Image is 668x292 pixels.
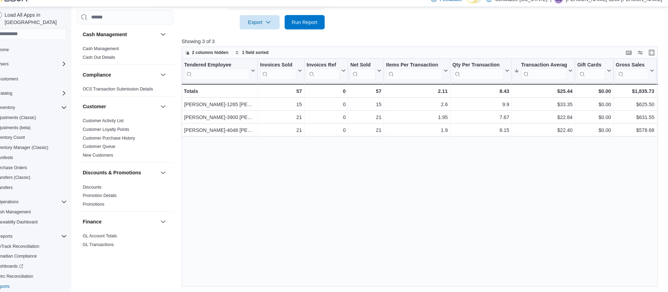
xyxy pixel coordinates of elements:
div: Gross Sales [617,68,649,85]
div: Finance [93,233,186,253]
span: Cash Management [98,52,133,58]
a: Dashboards [7,262,86,272]
div: Invoices Sold [271,68,306,74]
div: Gift Card Sales [580,68,607,85]
a: Manifests [10,157,33,165]
button: Cash Management [7,209,86,219]
button: Users [1,65,86,75]
a: BioTrack Reconciliation [10,243,59,252]
div: $33.35 [518,105,575,113]
span: BioTrack Reconciliation [10,243,83,252]
a: GL Account Totals [98,235,132,240]
button: Display options [637,55,645,63]
div: Discounts & Promotions [93,186,186,213]
button: Discounts & Promotions [98,172,171,179]
span: Feedback [446,3,467,10]
div: Net Sold [359,68,383,74]
div: 1.95 [393,117,453,126]
a: Traceabilty Dashboard [10,220,57,228]
div: Net Sold [359,68,383,85]
a: Dashboards [10,263,43,271]
a: Customer Loyalty Points [98,131,143,136]
button: Invoices Sold [271,68,311,85]
button: BioTrack Reconciliation [7,243,86,252]
div: Totals [197,92,266,100]
a: Adjustments (beta) [10,128,50,136]
button: Discounts & Promotions [172,172,181,180]
button: Transaction Average [518,68,575,85]
div: $22.84 [518,117,575,126]
div: Transaction Average [525,68,569,85]
span: Canadian Compliance [13,254,54,260]
button: Finance [98,220,171,227]
div: 0 [316,130,354,138]
div: $0.00 [580,92,613,100]
button: Gross Sales [617,68,654,85]
div: 57 [359,92,389,100]
div: [PERSON_NAME]-4048 [PERSON_NAME] [197,130,266,138]
span: Promotion Details [98,195,131,201]
span: GL Transactions [98,243,128,248]
div: Gift Cards [580,68,607,74]
span: Adjustments (beta) [13,129,48,135]
a: Discounts [98,187,117,192]
span: Users [15,67,26,73]
button: Customer [98,108,171,115]
button: Traceabilty Dashboard [7,219,86,229]
span: Purchase Orders [10,167,83,175]
div: $1,835.73 [617,92,654,100]
a: Customers [13,80,38,89]
div: 2.11 [393,92,453,100]
a: Promotions [98,204,119,209]
a: Customer Purchase History [98,140,149,144]
span: Manifests [10,157,83,165]
span: Operations [13,200,83,208]
span: Reports [10,282,83,291]
div: $578.68 [617,130,654,138]
h3: Customer [98,108,121,115]
button: Reports [1,233,86,243]
span: Home [13,52,83,60]
button: Transfers [7,186,86,195]
span: Users [13,66,83,74]
span: New Customers [98,156,128,161]
button: Cash Management [172,37,181,45]
div: Items Per Transaction [393,68,448,74]
span: Customer Queue [98,148,130,153]
button: Home [1,51,86,61]
div: Tendered Employee [197,68,261,85]
span: Customers [13,80,83,88]
button: Invoices Ref [316,68,354,85]
h3: Cash Management [98,38,141,45]
span: Cash Management [10,210,83,218]
button: Canadian Compliance [7,252,86,262]
h3: Discounts & Promotions [98,172,155,179]
span: Load All Apps in [GEOGRAPHIC_DATA] [19,19,83,33]
button: Inventory [1,108,86,117]
span: Catalog [13,94,83,103]
p: Schwazze [US_STATE] [500,3,551,11]
a: Cash Out Details [98,61,130,66]
div: Gross Sales [617,68,649,74]
button: Reports [13,234,33,242]
button: Qty Per Transaction [458,68,513,85]
button: Reports [7,282,86,291]
div: Invoices Ref [316,68,348,74]
div: 1.9 [393,130,453,138]
span: Reports [15,235,30,240]
span: Transfers [13,188,30,193]
span: Manifests [13,158,30,164]
input: Dark Mode [473,3,487,11]
button: Inventory [13,108,35,117]
div: 0 [316,92,354,100]
span: Customer Activity List [98,123,138,128]
div: Customer [93,121,186,166]
div: Tendered Employee [197,68,261,74]
span: GL Account Totals [98,235,132,240]
a: Reports [10,282,30,291]
a: Customer Activity List [98,123,138,128]
img: Cova [14,3,45,10]
button: Catalog [13,94,32,103]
